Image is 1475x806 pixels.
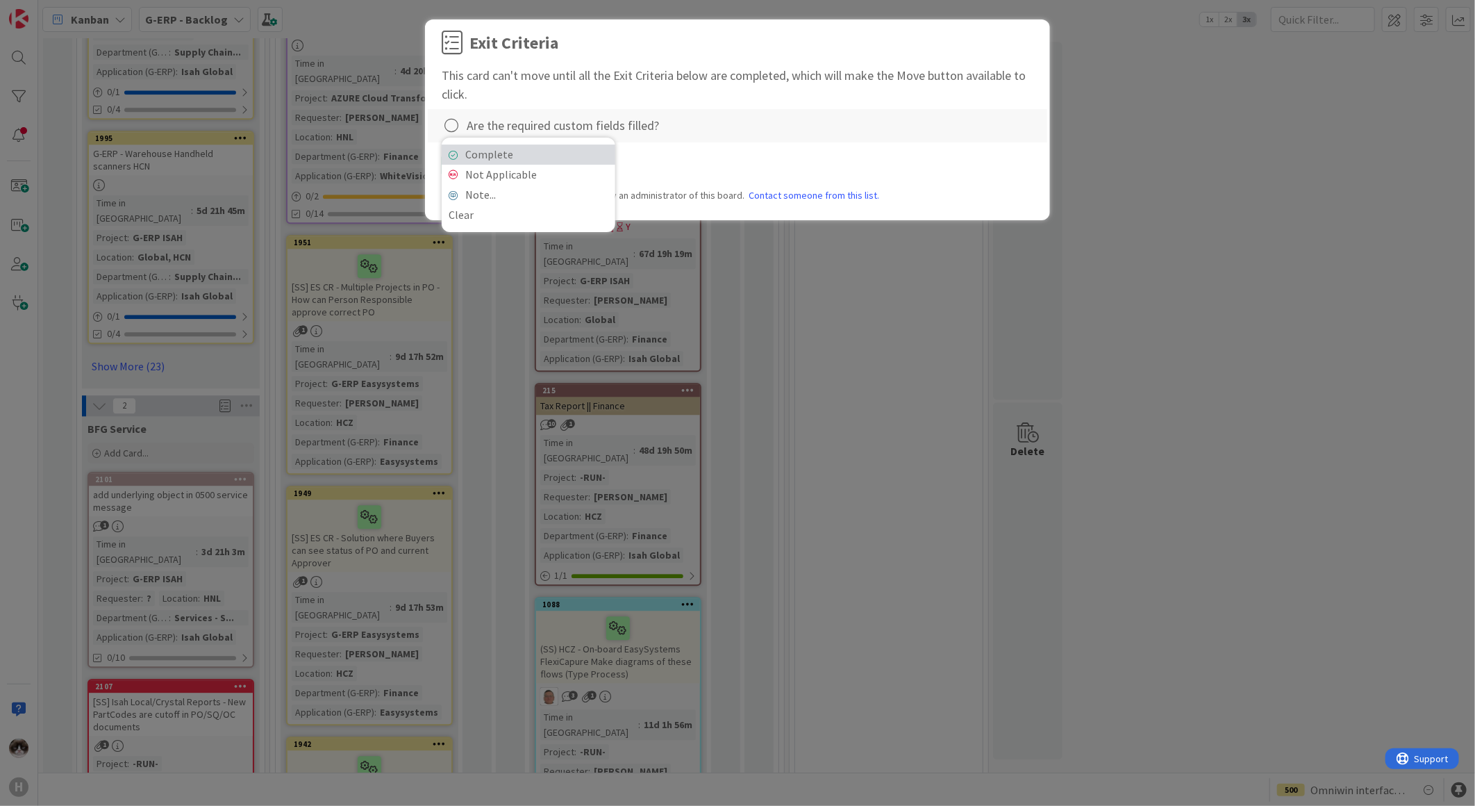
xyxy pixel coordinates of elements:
div: Note: Exit Criteria is a board setting set by an administrator of this board. [442,188,1033,203]
span: Support [29,2,63,19]
a: Complete [442,145,615,165]
div: Exit Criteria [469,31,558,56]
div: This card can't move until all the Exit Criteria below are completed, which will make the Move bu... [442,66,1033,104]
a: Contact someone from this list. [749,188,879,203]
a: Note... [442,185,615,205]
div: Are the required custom fields filled? [467,116,659,135]
a: Not Applicable [442,165,615,185]
a: Clear [442,205,615,225]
